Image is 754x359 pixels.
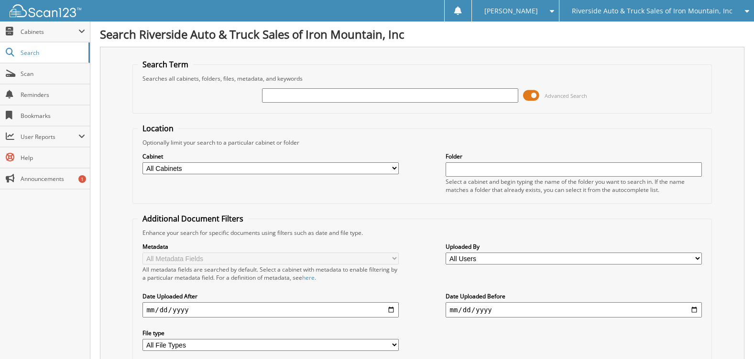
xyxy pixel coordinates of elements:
span: User Reports [21,133,78,141]
input: start [142,302,398,317]
span: Scan [21,70,85,78]
label: Date Uploaded Before [446,292,701,300]
h1: Search Riverside Auto & Truck Sales of Iron Mountain, Inc [100,26,744,42]
legend: Additional Document Filters [138,213,248,224]
div: 1 [78,175,86,183]
span: Reminders [21,91,85,99]
div: Enhance your search for specific documents using filters such as date and file type. [138,229,706,237]
span: Announcements [21,175,85,183]
div: All metadata fields are searched by default. Select a cabinet with metadata to enable filtering b... [142,265,398,282]
span: Search [21,49,84,57]
span: Advanced Search [545,92,587,99]
label: Metadata [142,243,398,251]
label: Cabinet [142,152,398,160]
img: scan123-logo-white.svg [10,4,81,17]
span: Help [21,154,85,162]
input: end [446,302,701,317]
div: Searches all cabinets, folders, files, metadata, and keywords [138,74,706,83]
legend: Location [138,123,178,134]
a: here [302,274,315,282]
legend: Search Term [138,59,193,70]
span: Cabinets [21,28,78,36]
span: Bookmarks [21,112,85,120]
label: Date Uploaded After [142,292,398,300]
label: Folder [446,152,701,160]
span: Riverside Auto & Truck Sales of Iron Mountain, Inc [572,8,732,14]
div: Select a cabinet and begin typing the name of the folder you want to search in. If the name match... [446,178,701,194]
div: Optionally limit your search to a particular cabinet or folder [138,138,706,147]
span: [PERSON_NAME] [484,8,538,14]
label: Uploaded By [446,243,701,251]
label: File type [142,329,398,337]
